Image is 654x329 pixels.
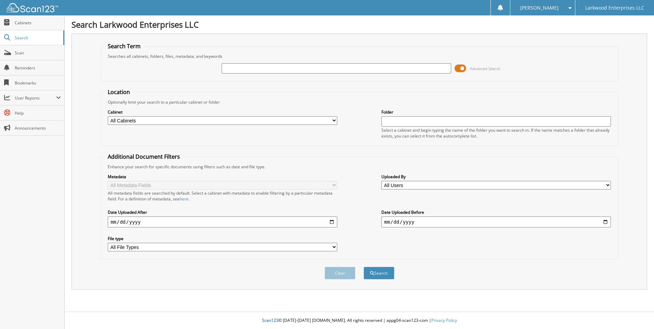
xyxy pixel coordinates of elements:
[620,296,654,329] iframe: Chat Widget
[108,174,337,180] label: Metadata
[381,127,611,139] div: Select a cabinet and begin typing the name of the folder you want to search in. If the name match...
[470,66,500,71] span: Advanced Search
[15,50,61,56] span: Scan
[71,19,647,30] h1: Search Larkwood Enterprises LLC
[364,267,394,279] button: Search
[520,6,559,10] span: [PERSON_NAME]
[15,20,61,26] span: Cabinets
[585,6,644,10] span: Larkwood Enterprises LLC
[15,65,61,71] span: Reminders
[108,209,337,215] label: Date Uploaded After
[65,312,654,329] div: © [DATE]-[DATE] [DOMAIN_NAME]. All rights reserved | appg04-scan123-com |
[180,196,188,202] a: here
[7,3,58,12] img: scan123-logo-white.svg
[262,317,278,323] span: Scan123
[381,109,611,115] label: Folder
[108,190,337,202] div: All metadata fields are searched by default. Select a cabinet with metadata to enable filtering b...
[15,80,61,86] span: Bookmarks
[15,125,61,131] span: Announcements
[104,153,183,160] legend: Additional Document Filters
[104,88,133,96] legend: Location
[104,99,614,105] div: Optionally limit your search to a particular cabinet or folder
[104,42,144,50] legend: Search Term
[381,209,611,215] label: Date Uploaded Before
[325,267,355,279] button: Clear
[108,109,337,115] label: Cabinet
[104,53,614,59] div: Searches all cabinets, folders, files, metadata, and keywords
[381,174,611,180] label: Uploaded By
[381,216,611,227] input: end
[15,110,61,116] span: Help
[431,317,457,323] a: Privacy Policy
[108,216,337,227] input: start
[15,95,56,101] span: User Reports
[104,164,614,170] div: Enhance your search for specific documents using filters such as date and file type.
[15,35,60,41] span: Search
[108,236,337,241] label: File type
